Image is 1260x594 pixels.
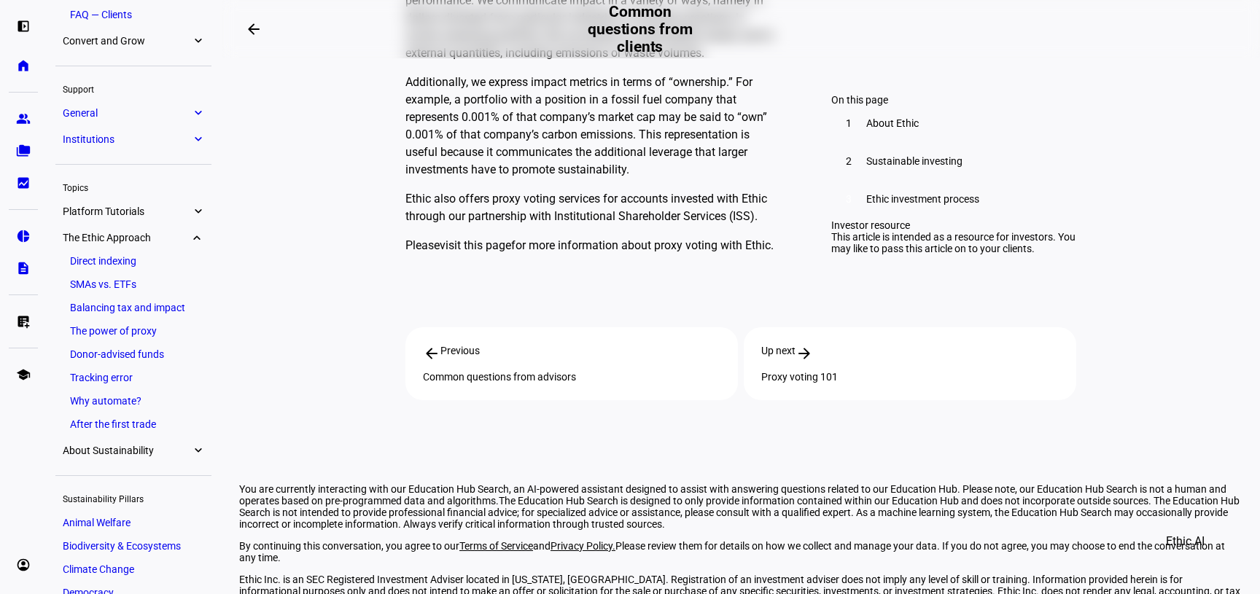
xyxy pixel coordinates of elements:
h2: Common questions from clients [574,3,707,55]
span: Biodiversity & Ecosystems [63,540,181,552]
p: Please for more information about proxy voting with Ethic. ‍ [405,237,779,254]
a: Animal Welfare [55,512,211,533]
a: group [9,104,38,133]
a: Generalexpand_more [55,103,211,123]
eth-mat-symbol: home [16,58,31,73]
div: Common questions from advisors [423,371,720,383]
span: General [63,107,191,119]
eth-mat-symbol: pie_chart [16,229,31,243]
span: Ethic AI [1166,524,1205,559]
mat-icon: arrow_back [423,345,440,362]
a: visit this page [440,238,511,252]
span: About Sustainability [63,445,191,456]
p: By continuing this conversation, you agree to our and Please review them for details on how we co... [239,540,1242,563]
span: Convert and Grow [63,35,191,47]
eth-mat-symbol: bid_landscape [16,176,31,190]
a: folder_copy [9,136,38,165]
a: Terms of Service [459,540,533,552]
a: bid_landscape [9,168,38,198]
div: 3 [840,190,857,208]
eth-mat-symbol: group [16,112,31,126]
a: Biodiversity & Ecosystems [55,536,211,556]
span: The Ethic Approach [63,232,191,243]
span: About Ethic [866,117,919,129]
eth-mat-symbol: expand_more [191,443,204,458]
eth-mat-symbol: expand_more [191,230,204,245]
eth-mat-symbol: left_panel_open [16,19,31,34]
span: Sustainable investing [866,155,962,167]
a: SMAs vs. ETFs [63,274,204,294]
eth-mat-symbol: folder_copy [16,144,31,158]
a: Tracking error [63,367,204,388]
mat-icon: arrow_backwards [245,20,262,38]
span: Platform Tutorials [63,206,191,217]
button: Ethic AI [1146,524,1225,559]
eth-mat-symbol: expand_more [191,204,204,219]
eth-mat-symbol: list_alt_add [16,314,31,329]
a: Privacy Policy. [551,540,615,552]
div: 1 [840,114,857,132]
a: Climate Change [55,559,211,579]
a: pie_chart [9,222,38,251]
div: 2 [840,152,857,170]
div: Support [55,78,211,98]
eth-mat-symbol: expand_more [191,132,204,146]
span: Climate Change [63,563,134,575]
a: The power of proxy [63,321,204,341]
a: home [9,51,38,80]
a: description [9,254,38,283]
p: Additionally, we express impact metrics in terms of “ownership.” For example, a portfolio with a ... [405,74,779,179]
span: Animal Welfare [63,517,131,528]
eth-mat-symbol: school [16,367,31,382]
div: On this page [831,94,1076,106]
div: Investor resource [831,219,1076,231]
p: Ethic also offers proxy voting services for accounts invested with Ethic through our partnership ... [405,190,779,225]
span: Ethic investment process [866,193,979,205]
div: Sustainability Pillars [55,488,211,508]
div: This article is intended as a resource for investors. You may like to pass this article on to you... [831,231,1076,254]
eth-mat-symbol: account_circle [16,558,31,572]
p: You are currently interacting with our Education Hub Search, an AI-powered assistant designed to ... [239,483,1242,530]
a: Institutionsexpand_more [55,129,211,149]
eth-mat-symbol: expand_more [191,34,204,48]
div: Topics [55,176,211,197]
a: FAQ — Clients [63,4,204,25]
a: Donor-advised funds [63,344,204,364]
a: After the first trade [63,414,204,434]
a: Why automate? [63,391,204,411]
div: Proxy voting 101 [761,371,1059,383]
span: Up next [761,345,796,362]
span: Institutions [63,133,191,145]
a: Balancing tax and impact [63,297,204,318]
a: Direct indexing [63,251,204,271]
span: Previous [440,345,480,362]
eth-mat-symbol: expand_more [191,106,204,120]
eth-mat-symbol: description [16,261,31,275]
mat-icon: arrow_forward [796,345,813,362]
